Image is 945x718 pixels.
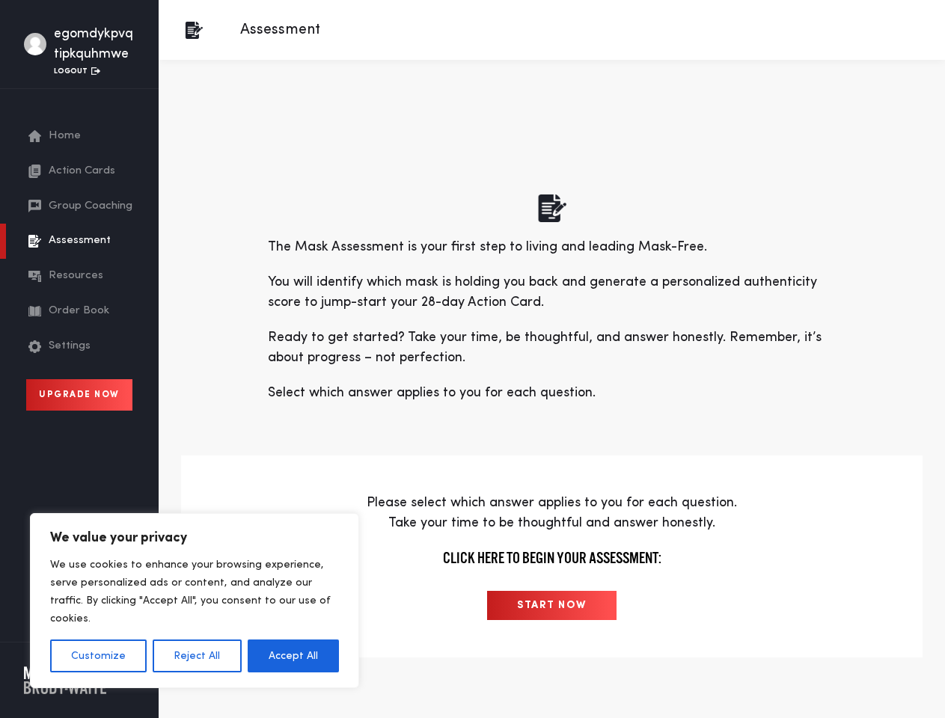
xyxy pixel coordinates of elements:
span: Settings [49,338,91,355]
a: Resources [28,259,136,294]
div: We value your privacy [30,513,359,688]
span: The Mask Assessment is your first step to living and leading Mask-Free. [268,240,707,254]
a: Order Book [28,294,136,329]
span: Home [49,128,81,145]
a: Group Coaching [28,189,136,224]
span: Assessment [49,233,111,250]
button: Accept All [248,639,339,672]
a: Action Cards [28,154,136,189]
span: You will identify which mask is holding you back and generate a personalized authenticity score t... [268,275,817,309]
p: We value your privacy [50,529,339,547]
span: Group Coaching [49,198,132,215]
span: Action Cards [49,163,115,180]
p: Please select which answer applies to you for each question. Take your time to be thoughtful and ... [218,493,885,533]
a: Settings [28,329,136,364]
button: Customize [50,639,147,672]
button: Reject All [153,639,241,672]
span: Ready to get started? Take your time, be thoughtful, and answer honestly. Remember, it’s about pr... [268,331,822,364]
a: Logout [54,67,100,75]
span: Resources [49,268,103,285]
span: Select which answer applies to you for each question. [268,386,596,399]
h4: Click here to begin your assessment: [218,548,885,568]
a: Home [28,119,136,154]
a: Upgrade Now [26,379,132,411]
p: We use cookies to enhance your browsing experience, serve personalized ads or content, and analyz... [50,556,339,628]
span: Order Book [49,303,109,320]
input: START NOW [487,591,617,620]
a: Assessment [28,224,136,259]
p: Assessment [225,19,320,41]
div: egomdykpvq tipkquhmwe [54,24,135,64]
